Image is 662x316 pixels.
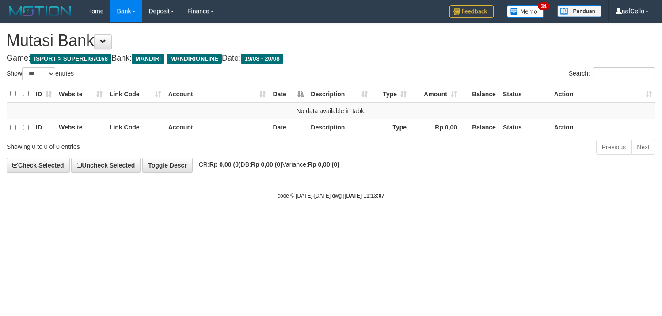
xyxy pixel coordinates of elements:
[410,85,460,103] th: Amount: activate to sort column ascending
[499,119,551,136] th: Status
[165,119,270,136] th: Account
[32,85,55,103] th: ID: activate to sort column ascending
[308,161,339,168] strong: Rp 0,00 (0)
[507,5,544,18] img: Button%20Memo.svg
[71,158,141,173] a: Uncheck Selected
[55,119,106,136] th: Website
[410,119,460,136] th: Rp 0,00
[269,85,307,103] th: Date: activate to sort column descending
[345,193,384,199] strong: [DATE] 11:13:07
[460,119,499,136] th: Balance
[569,67,655,80] label: Search:
[460,85,499,103] th: Balance
[167,54,222,64] span: MANDIRIONLINE
[209,161,241,168] strong: Rp 0,00 (0)
[449,5,494,18] img: Feedback.jpg
[7,67,74,80] label: Show entries
[593,67,655,80] input: Search:
[106,119,165,136] th: Link Code
[557,5,601,17] img: panduan.png
[7,139,269,151] div: Showing 0 to 0 of 0 entries
[7,103,655,119] td: No data available in table
[269,119,307,136] th: Date
[551,85,655,103] th: Action: activate to sort column ascending
[22,67,55,80] select: Showentries
[278,193,384,199] small: code © [DATE]-[DATE] dwg |
[106,85,165,103] th: Link Code: activate to sort column ascending
[241,54,283,64] span: 19/08 - 20/08
[55,85,106,103] th: Website: activate to sort column ascending
[165,85,270,103] th: Account: activate to sort column ascending
[596,140,632,155] a: Previous
[7,158,70,173] a: Check Selected
[631,140,655,155] a: Next
[32,119,55,136] th: ID
[7,54,655,63] h4: Game: Bank: Date:
[132,54,164,64] span: MANDIRI
[7,4,74,18] img: MOTION_logo.png
[499,85,551,103] th: Status
[30,54,111,64] span: ISPORT > SUPERLIGA168
[371,119,410,136] th: Type
[194,161,339,168] span: CR: DB: Variance:
[551,119,655,136] th: Action
[251,161,282,168] strong: Rp 0,00 (0)
[142,158,193,173] a: Toggle Descr
[307,85,371,103] th: Description: activate to sort column ascending
[7,32,655,49] h1: Mutasi Bank
[371,85,410,103] th: Type: activate to sort column ascending
[538,2,550,10] span: 34
[307,119,371,136] th: Description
